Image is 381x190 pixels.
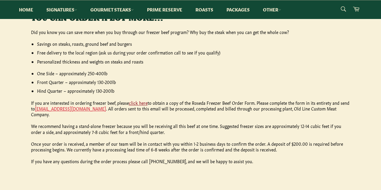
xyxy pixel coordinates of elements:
a: Gourmet Steaks [84,0,140,19]
a: Roasts [189,0,219,19]
li: Free delivery to the local region (ask us during your order confirmation call to see if you qualify) [37,50,350,55]
a: Home [13,0,39,19]
li: Front Quarter – approximately 130-200lb [37,79,350,85]
a: [EMAIL_ADDRESS][DOMAIN_NAME] [35,105,106,111]
li: Hind Quarter – approximately 130-200lb [37,88,350,94]
a: Prime Reserve [141,0,188,19]
p: We recommend having a stand-alone freezer because you will be receiving all this beef at one time... [31,123,350,135]
a: Packages [220,0,256,19]
li: One Side – approximately 250-400lb [37,70,350,76]
p: Once your order is received, a member of our team will be in contact with you within 1-2 business... [31,141,350,153]
a: click here [129,100,148,106]
p: If you are interested in ordering freezer beef, please to obtain a copy of the Roseda Freezer Bee... [31,100,350,117]
li: Savings on steaks, roasts, ground beef and burgers [37,41,350,47]
p: Did you know you can save more when you buy through our freezer beef program? Why buy the steak w... [31,29,350,35]
li: Personalized thickness and weights on steaks and roasts [37,59,350,64]
a: Signatures [40,0,83,19]
h3: YOU CAN ORDER A LOT MORE!!! [31,14,350,24]
p: If you have any questions during the order process please call [PHONE_NUMBER], and we will be hap... [31,158,350,164]
a: Other [257,0,287,19]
